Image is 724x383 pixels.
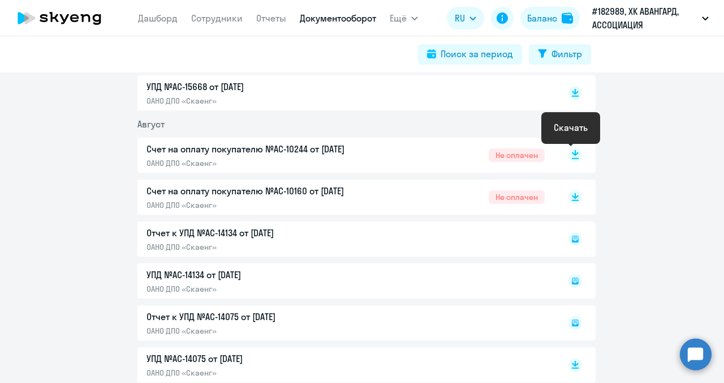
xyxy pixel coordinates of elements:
p: #182989, ХК АВАНГАРД, АССОЦИАЦИЯ [592,5,697,32]
span: Не оплачен [489,148,545,162]
img: balance [562,12,573,24]
p: Счет на оплату покупателю №AC-10244 от [DATE] [146,142,384,156]
button: Поиск за период [418,44,522,65]
span: Ещё [390,11,407,25]
p: Счет на оплату покупателю №AC-10160 от [DATE] [146,184,384,198]
button: RU [447,7,484,29]
p: ОАНО ДПО «Скаенг» [146,368,384,378]
a: Сотрудники [191,12,243,24]
p: ОАНО ДПО «Скаенг» [146,158,384,168]
a: УПД №AC-15668 от [DATE]ОАНО ДПО «Скаенг» [146,80,545,106]
a: Отчеты [256,12,286,24]
p: ОАНО ДПО «Скаенг» [146,200,384,210]
div: Баланс [527,11,557,25]
span: Не оплачен [489,190,545,204]
button: Фильтр [529,44,591,65]
div: Поиск за период [441,47,513,61]
button: Ещё [390,7,418,29]
p: ОАНО ДПО «Скаенг» [146,96,384,106]
span: RU [455,11,465,25]
p: УПД №AC-15668 от [DATE] [146,80,384,93]
div: Скачать [554,121,588,134]
button: #182989, ХК АВАНГАРД, АССОЦИАЦИЯ [587,5,714,32]
a: УПД №AC-14075 от [DATE]ОАНО ДПО «Скаенг» [146,352,545,378]
button: Балансbalance [520,7,580,29]
p: УПД №AC-14075 от [DATE] [146,352,384,365]
div: Фильтр [551,47,582,61]
span: Август [137,118,165,130]
a: Счет на оплату покупателю №AC-10244 от [DATE]ОАНО ДПО «Скаенг»Не оплачен [146,142,545,168]
a: Дашборд [138,12,178,24]
a: Счет на оплату покупателю №AC-10160 от [DATE]ОАНО ДПО «Скаенг»Не оплачен [146,184,545,210]
a: Документооборот [300,12,376,24]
